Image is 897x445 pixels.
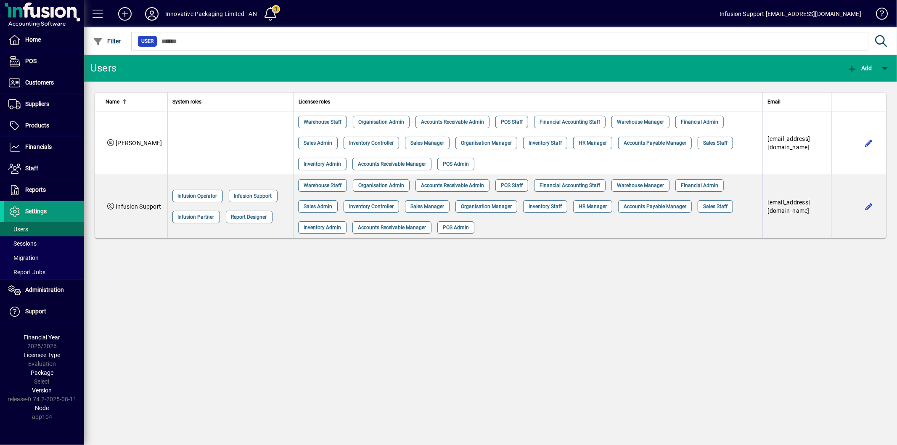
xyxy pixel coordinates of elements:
span: Name [106,97,119,106]
span: Infusion Partner [178,213,214,221]
span: POS Admin [443,223,469,232]
a: Financials [4,137,84,158]
span: Inventory Staff [529,202,562,211]
span: Report Designer [231,213,267,221]
button: Add [111,6,138,21]
span: Version [32,387,52,394]
a: Products [4,115,84,136]
span: POS Admin [443,160,469,168]
a: Reports [4,180,84,201]
span: Organisation Admin [358,181,404,190]
span: Sales Manager [410,139,444,147]
span: Products [25,122,49,129]
a: POS [4,51,84,72]
a: Support [4,301,84,322]
span: Migration [8,254,39,261]
a: Home [4,29,84,50]
button: Filter [91,34,123,49]
span: Inventory Controller [349,202,394,211]
span: Accounts Payable Manager [624,202,686,211]
a: Administration [4,280,84,301]
span: Accounts Receivable Admin [421,118,484,126]
span: Email [768,97,781,106]
div: Infusion Support [EMAIL_ADDRESS][DOMAIN_NAME] [720,7,861,21]
div: Name [106,97,162,106]
span: Sales Staff [703,139,728,147]
div: Users [90,61,126,75]
button: Add [845,61,874,76]
span: POS Staff [501,118,523,126]
a: Knowledge Base [870,2,886,29]
span: Inventory Admin [304,160,341,168]
span: Accounts Receivable Manager [358,160,426,168]
span: Licensee Type [24,352,61,358]
span: Sales Staff [703,202,728,211]
span: [EMAIL_ADDRESS][DOMAIN_NAME] [768,199,810,214]
span: Infusion Operator [178,192,217,200]
span: Node [35,405,49,411]
span: Accounts Payable Manager [624,139,686,147]
a: Migration [4,251,84,265]
span: Administration [25,286,64,293]
span: Licensee roles [299,97,330,106]
span: Settings [25,208,47,215]
span: Accounts Receivable Manager [358,223,426,232]
span: Filter [93,38,121,45]
span: Inventory Controller [349,139,394,147]
span: Sales Manager [410,202,444,211]
span: Add [847,65,872,72]
a: Staff [4,158,84,179]
span: User [141,37,153,45]
span: Inventory Staff [529,139,562,147]
span: Financial Year [24,334,61,341]
span: Warehouse Staff [304,118,341,126]
a: Suppliers [4,94,84,115]
span: Infusion Support [116,203,161,210]
span: Financials [25,143,52,150]
span: Accounts Receivable Admin [421,181,484,190]
div: Innovative Packaging Limited - AN [165,7,257,21]
span: System roles [173,97,202,106]
span: POS [25,58,37,64]
span: Infusion Support [234,192,272,200]
span: Reports [25,186,46,193]
span: [EMAIL_ADDRESS][DOMAIN_NAME] [768,135,810,151]
button: Edit [862,200,876,213]
span: Inventory Admin [304,223,341,232]
span: Organisation Manager [461,139,512,147]
span: Warehouse Staff [304,181,341,190]
span: Package [31,369,53,376]
span: Warehouse Manager [617,118,664,126]
span: Report Jobs [8,269,45,275]
span: Sales Admin [304,139,332,147]
a: Sessions [4,236,84,251]
span: [PERSON_NAME] [116,140,162,146]
span: Financial Accounting Staff [540,118,600,126]
span: Organisation Manager [461,202,512,211]
span: Organisation Admin [358,118,404,126]
a: Customers [4,72,84,93]
span: Suppliers [25,101,49,107]
button: Profile [138,6,165,21]
button: Edit [862,136,876,150]
a: Report Jobs [4,265,84,279]
span: Sessions [8,240,37,247]
span: Home [25,36,41,43]
span: Support [25,308,46,315]
span: HR Manager [579,139,607,147]
span: Financial Admin [681,118,718,126]
span: Financial Admin [681,181,718,190]
span: HR Manager [579,202,607,211]
a: Users [4,222,84,236]
span: Users [8,226,28,233]
span: Staff [25,165,38,172]
span: Financial Accounting Staff [540,181,600,190]
span: Sales Admin [304,202,332,211]
span: Warehouse Manager [617,181,664,190]
span: POS Staff [501,181,523,190]
span: Customers [25,79,54,86]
